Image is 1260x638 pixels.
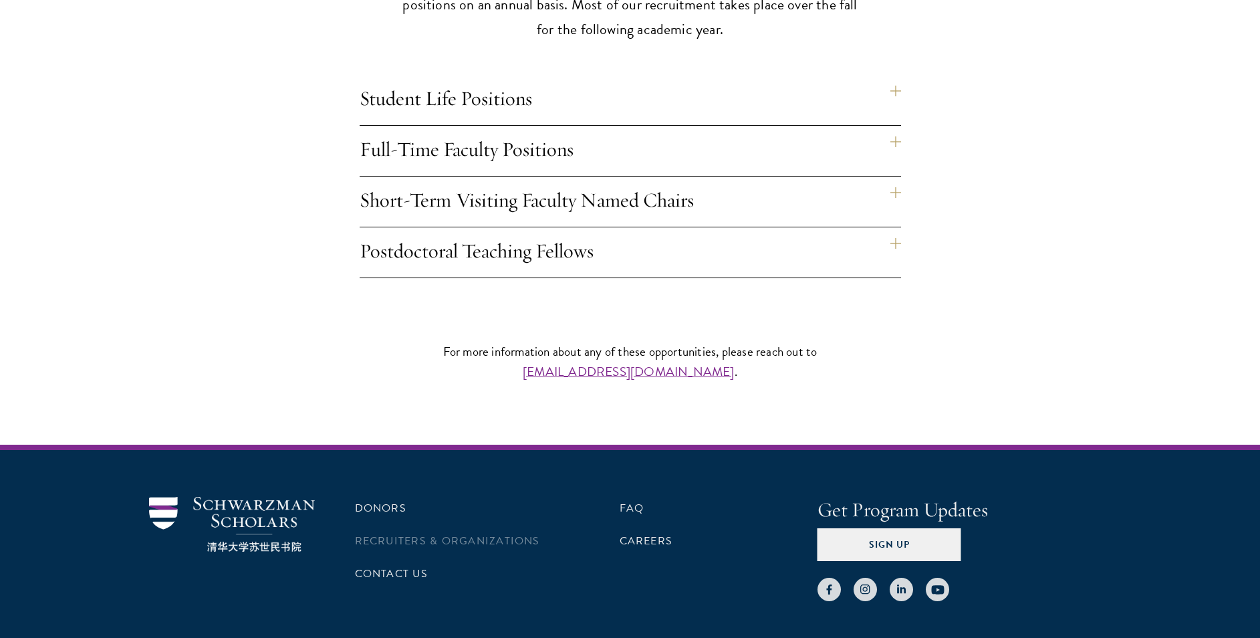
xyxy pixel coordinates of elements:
[360,126,901,176] h4: Full-Time Faculty Positions
[817,528,961,560] button: Sign Up
[355,566,428,582] a: Contact Us
[620,533,673,549] a: Careers
[817,497,1112,524] h4: Get Program Updates
[360,75,901,125] h4: Student Life Positions
[355,500,406,516] a: Donors
[620,500,644,516] a: FAQ
[355,533,540,549] a: Recruiters & Organizations
[149,497,315,552] img: Schwarzman Scholars
[523,362,735,381] a: [EMAIL_ADDRESS][DOMAIN_NAME]
[269,342,991,381] p: For more information about any of these opportunities, please reach out to .
[360,177,901,227] h4: Short-Term Visiting Faculty Named Chairs
[360,227,901,278] h4: Postdoctoral Teaching Fellows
